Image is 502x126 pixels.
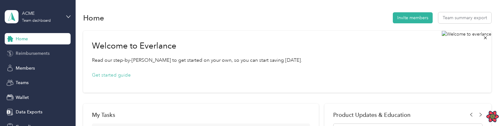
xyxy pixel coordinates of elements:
[16,79,29,86] span: Teams
[92,41,302,51] h1: Welcome to Everlance
[92,112,310,118] div: My Tasks
[486,110,499,123] button: Open React Query Devtools
[92,56,302,64] p: Read our step-by-[PERSON_NAME] to get started on your own, so you can start saving [DATE].
[333,112,411,118] span: Product Updates & Education
[22,10,61,17] div: ACME
[22,19,51,23] div: Team dashboard
[16,109,42,115] span: Data Exports
[92,72,302,79] a: Get started guide
[16,50,50,57] span: Reimbursements
[83,14,104,21] h1: Home
[16,65,35,72] span: Members
[467,91,502,126] iframe: Everlance-gr Chat Button Frame
[438,12,491,23] button: Team summary export
[16,36,28,42] span: Home
[16,94,29,101] span: Wallet
[442,31,491,93] img: Welcome to everlance
[393,12,433,23] button: Invite members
